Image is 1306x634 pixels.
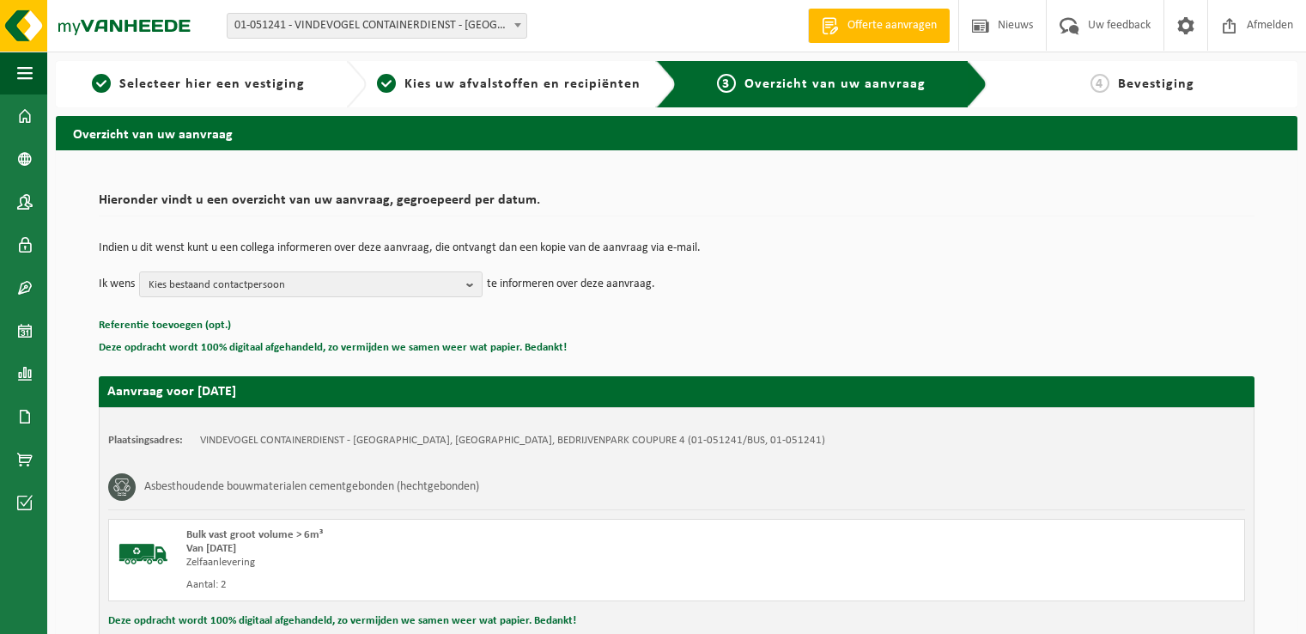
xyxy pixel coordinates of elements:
[200,434,825,448] td: VINDEVOGEL CONTAINERDIENST - [GEOGRAPHIC_DATA], [GEOGRAPHIC_DATA], BEDRIJVENPARK COUPURE 4 (01-05...
[1090,74,1109,93] span: 4
[56,116,1297,149] h2: Overzicht van uw aanvraag
[107,385,236,399] strong: Aanvraag voor [DATE]
[487,271,655,297] p: te informeren over deze aanvraag.
[99,314,231,337] button: Referentie toevoegen (opt.)
[227,13,527,39] span: 01-051241 - VINDEVOGEL CONTAINERDIENST - OUDENAARDE - OUDENAARDE
[808,9,950,43] a: Offerte aanvragen
[1118,77,1194,91] span: Bevestiging
[99,242,1254,254] p: Indien u dit wenst kunt u een collega informeren over deze aanvraag, die ontvangt dan een kopie v...
[108,435,183,446] strong: Plaatsingsadres:
[404,77,641,91] span: Kies uw afvalstoffen en recipiënten
[92,74,111,93] span: 1
[186,556,745,570] div: Zelfaanlevering
[228,14,526,38] span: 01-051241 - VINDEVOGEL CONTAINERDIENST - OUDENAARDE - OUDENAARDE
[186,529,323,540] span: Bulk vast groot volume > 6m³
[186,543,236,554] strong: Van [DATE]
[149,272,459,298] span: Kies bestaand contactpersoon
[744,77,926,91] span: Overzicht van uw aanvraag
[377,74,396,93] span: 2
[717,74,736,93] span: 3
[118,528,169,580] img: BL-SO-LV.png
[108,610,576,632] button: Deze opdracht wordt 100% digitaal afgehandeld, zo vermijden we samen weer wat papier. Bedankt!
[64,74,332,94] a: 1Selecteer hier een vestiging
[119,77,305,91] span: Selecteer hier een vestiging
[843,17,941,34] span: Offerte aanvragen
[99,271,135,297] p: Ik wens
[144,473,479,501] h3: Asbesthoudende bouwmaterialen cementgebonden (hechtgebonden)
[99,193,1254,216] h2: Hieronder vindt u een overzicht van uw aanvraag, gegroepeerd per datum.
[99,337,567,359] button: Deze opdracht wordt 100% digitaal afgehandeld, zo vermijden we samen weer wat papier. Bedankt!
[139,271,483,297] button: Kies bestaand contactpersoon
[375,74,643,94] a: 2Kies uw afvalstoffen en recipiënten
[186,578,745,592] div: Aantal: 2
